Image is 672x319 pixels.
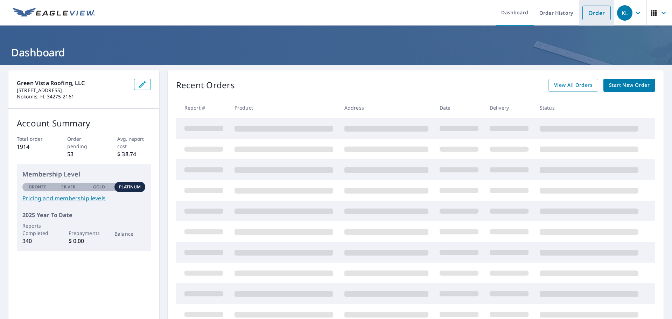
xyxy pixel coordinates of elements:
[69,237,99,245] p: $ 0.00
[609,81,650,90] span: Start New Order
[22,237,53,245] p: 340
[67,150,101,158] p: 53
[114,230,145,237] p: Balance
[61,184,76,190] p: Silver
[339,97,434,118] th: Address
[176,79,235,92] p: Recent Orders
[69,229,99,237] p: Prepayments
[67,135,101,150] p: Order pending
[17,87,128,93] p: [STREET_ADDRESS]
[17,135,50,143] p: Total order
[22,222,53,237] p: Reports Completed
[117,150,151,158] p: $ 38.74
[534,97,644,118] th: Status
[603,79,655,92] a: Start New Order
[484,97,534,118] th: Delivery
[229,97,339,118] th: Product
[582,6,611,20] a: Order
[434,97,484,118] th: Date
[17,93,128,100] p: Nokomis, FL 34275-2161
[548,79,598,92] a: View All Orders
[119,184,141,190] p: Platinum
[13,8,95,18] img: EV Logo
[617,5,632,21] div: KL
[22,169,145,179] p: Membership Level
[117,135,151,150] p: Avg. report cost
[22,194,145,202] a: Pricing and membership levels
[17,117,151,130] p: Account Summary
[17,143,50,151] p: 1914
[554,81,593,90] span: View All Orders
[176,97,229,118] th: Report #
[17,79,128,87] p: Green Vista Roofing, LLC
[29,184,47,190] p: Bronze
[93,184,105,190] p: Gold
[8,45,664,60] h1: Dashboard
[22,211,145,219] p: 2025 Year To Date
